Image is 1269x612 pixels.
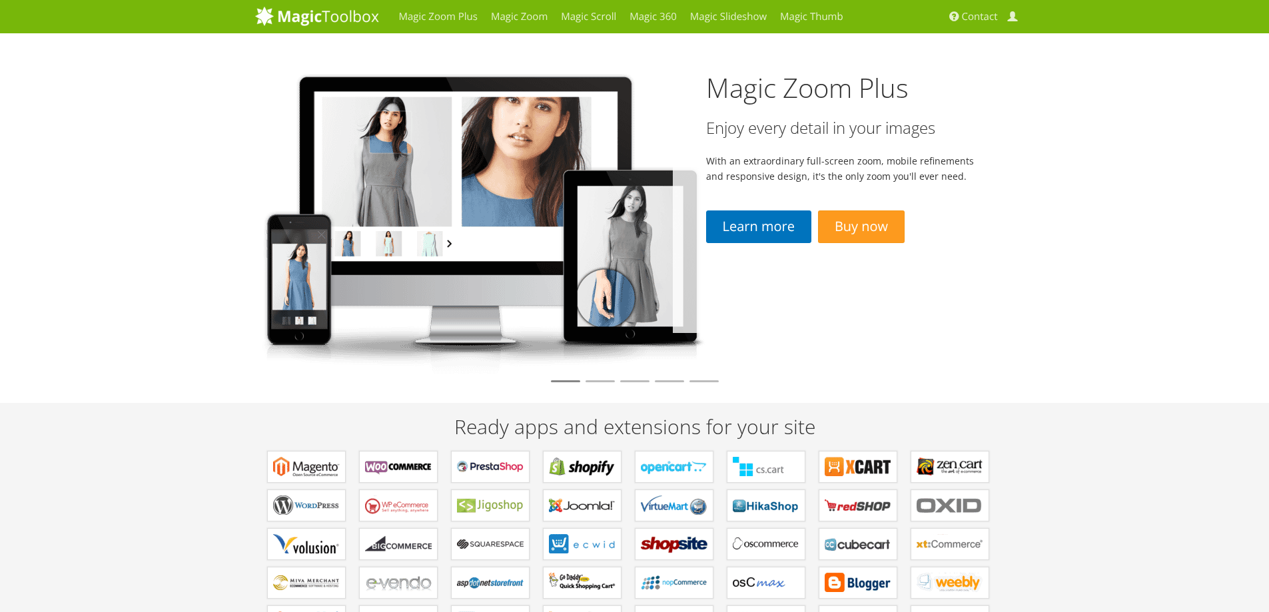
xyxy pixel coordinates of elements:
h3: Enjoy every detail in your images [706,119,981,137]
a: Extensions for AspDotNetStorefront [451,567,530,599]
b: Modules for PrestaShop [457,457,524,477]
b: Modules for X-Cart [825,457,891,477]
b: Extensions for Volusion [273,534,340,554]
b: Add-ons for osCMax [733,573,799,593]
b: Plugins for Zen Cart [917,457,983,477]
b: Extensions for GoDaddy Shopping Cart [549,573,616,593]
b: Plugins for WooCommerce [365,457,432,477]
a: Components for Joomla [543,489,622,521]
a: Extensions for Miva Merchant [267,567,346,599]
a: Extensions for Volusion [267,528,346,560]
a: Components for redSHOP [819,489,897,521]
a: Apps for Shopify [543,451,622,483]
p: With an extraordinary full-screen zoom, mobile refinements and responsive design, it's the only z... [706,153,981,184]
b: Extensions for ShopSite [641,534,707,554]
b: Extensions for Weebly [917,573,983,593]
a: Magic Zoom Plus [706,69,909,106]
b: Apps for Bigcommerce [365,534,432,554]
a: Modules for OpenCart [635,451,713,483]
b: Add-ons for CS-Cart [733,457,799,477]
a: Extensions for ECWID [543,528,622,560]
b: Extensions for nopCommerce [641,573,707,593]
b: Extensions for ECWID [549,534,616,554]
b: Components for redSHOP [825,495,891,515]
a: Modules for PrestaShop [451,451,530,483]
b: Extensions for Miva Merchant [273,573,340,593]
a: Plugins for WooCommerce [359,451,438,483]
a: Add-ons for CS-Cart [727,451,805,483]
a: Extensions for xt:Commerce [911,528,989,560]
img: magiczoomplus2-tablet.png [255,63,707,374]
img: MagicToolbox.com - Image tools for your website [255,6,379,26]
b: Components for HikaShop [733,495,799,515]
b: Components for Joomla [549,495,616,515]
span: Contact [962,10,998,23]
b: Extensions for e-vendo [365,573,432,593]
b: Add-ons for osCommerce [733,534,799,554]
b: Plugins for WP e-Commerce [365,495,432,515]
b: Modules for OpenCart [641,457,707,477]
b: Extensions for xt:Commerce [917,534,983,554]
a: Components for HikaShop [727,489,805,521]
a: Apps for Bigcommerce [359,528,438,560]
a: Extensions for Weebly [911,567,989,599]
a: Extensions for Squarespace [451,528,530,560]
a: Add-ons for osCMax [727,567,805,599]
a: Buy now [818,210,905,243]
a: Extensions for Magento [267,451,346,483]
a: Extensions for GoDaddy Shopping Cart [543,567,622,599]
a: Plugins for WordPress [267,489,346,521]
b: Extensions for Squarespace [457,534,524,554]
b: Extensions for OXID [917,495,983,515]
a: Components for VirtueMart [635,489,713,521]
a: Plugins for Jigoshop [451,489,530,521]
a: Add-ons for osCommerce [727,528,805,560]
b: Components for VirtueMart [641,495,707,515]
a: Learn more [706,210,811,243]
b: Plugins for Jigoshop [457,495,524,515]
b: Extensions for Magento [273,457,340,477]
a: Extensions for ShopSite [635,528,713,560]
a: Plugins for Zen Cart [911,451,989,483]
b: Plugins for WordPress [273,495,340,515]
a: Extensions for e-vendo [359,567,438,599]
a: Extensions for OXID [911,489,989,521]
a: Plugins for CubeCart [819,528,897,560]
b: Apps for Shopify [549,457,616,477]
a: Extensions for nopCommerce [635,567,713,599]
b: Extensions for Blogger [825,573,891,593]
b: Extensions for AspDotNetStorefront [457,573,524,593]
a: Plugins for WP e-Commerce [359,489,438,521]
h2: Ready apps and extensions for your site [255,416,1015,438]
a: Extensions for Blogger [819,567,897,599]
b: Plugins for CubeCart [825,534,891,554]
a: Modules for X-Cart [819,451,897,483]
